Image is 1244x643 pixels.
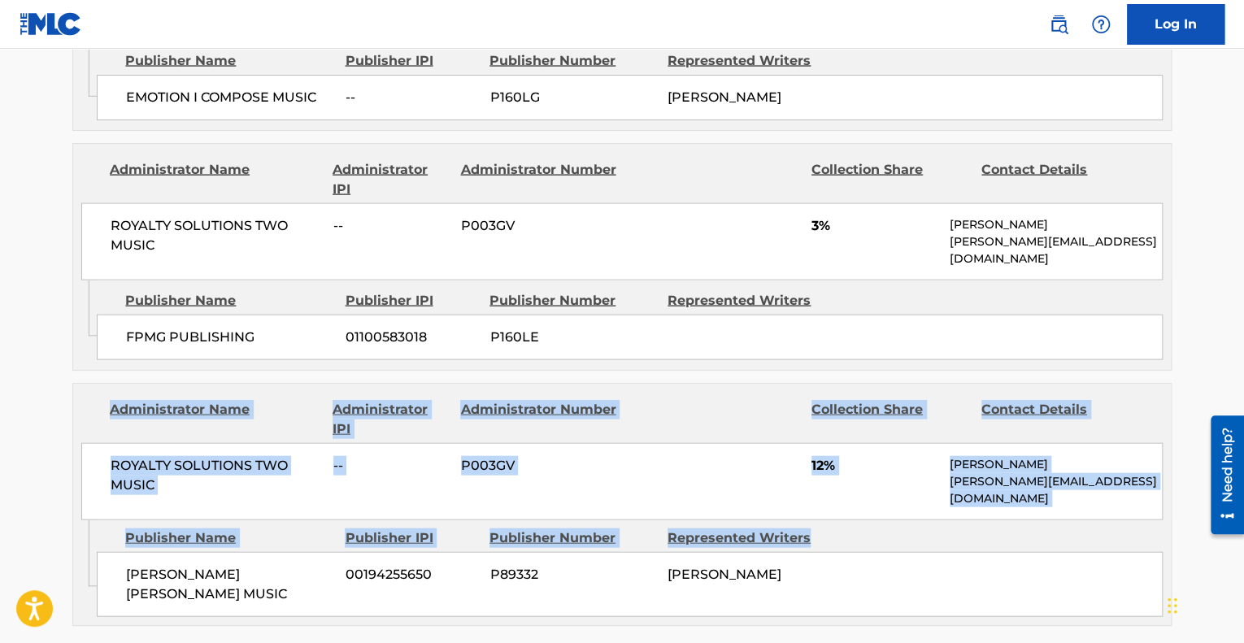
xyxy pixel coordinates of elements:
[346,565,477,584] span: 00194255650
[1085,8,1117,41] div: Help
[489,328,655,347] span: P160LE
[461,456,619,476] span: P003GV
[489,528,655,548] div: Publisher Number
[489,51,655,71] div: Publisher Number
[668,51,833,71] div: Represented Writers
[1163,565,1244,643] iframe: Chat Widget
[811,216,937,236] span: 3%
[125,528,333,548] div: Publisher Name
[460,160,618,199] div: Administrator Number
[333,216,449,236] span: --
[126,565,333,604] span: [PERSON_NAME] [PERSON_NAME] MUSIC
[489,565,655,584] span: P89332
[811,160,969,199] div: Collection Share
[981,160,1139,199] div: Contact Details
[811,400,969,439] div: Collection Share
[126,328,333,347] span: FPMG PUBLISHING
[668,528,833,548] div: Represented Writers
[981,400,1139,439] div: Contact Details
[126,88,333,107] span: EMOTION I COMPOSE MUSIC
[333,160,448,199] div: Administrator IPI
[111,216,321,255] span: ROYALTY SOLUTIONS TWO MUSIC
[333,400,448,439] div: Administrator IPI
[1198,409,1244,540] iframe: Resource Center
[950,473,1162,507] p: [PERSON_NAME][EMAIL_ADDRESS][DOMAIN_NAME]
[461,216,619,236] span: P003GV
[668,567,781,582] span: [PERSON_NAME]
[345,291,477,311] div: Publisher IPI
[811,456,937,476] span: 12%
[110,400,320,439] div: Administrator Name
[489,291,655,311] div: Publisher Number
[1127,4,1224,45] a: Log In
[110,160,320,199] div: Administrator Name
[668,291,833,311] div: Represented Writers
[111,456,321,495] span: ROYALTY SOLUTIONS TWO MUSIC
[950,233,1162,267] p: [PERSON_NAME][EMAIL_ADDRESS][DOMAIN_NAME]
[346,328,477,347] span: 01100583018
[950,456,1162,473] p: [PERSON_NAME]
[1168,581,1177,630] div: Drag
[950,216,1162,233] p: [PERSON_NAME]
[489,88,655,107] span: P160LG
[125,51,333,71] div: Publisher Name
[333,456,449,476] span: --
[1049,15,1068,34] img: search
[668,89,781,105] span: [PERSON_NAME]
[460,400,618,439] div: Administrator Number
[1091,15,1111,34] img: help
[346,88,477,107] span: --
[345,51,477,71] div: Publisher IPI
[20,12,82,36] img: MLC Logo
[125,291,333,311] div: Publisher Name
[1042,8,1075,41] a: Public Search
[345,528,477,548] div: Publisher IPI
